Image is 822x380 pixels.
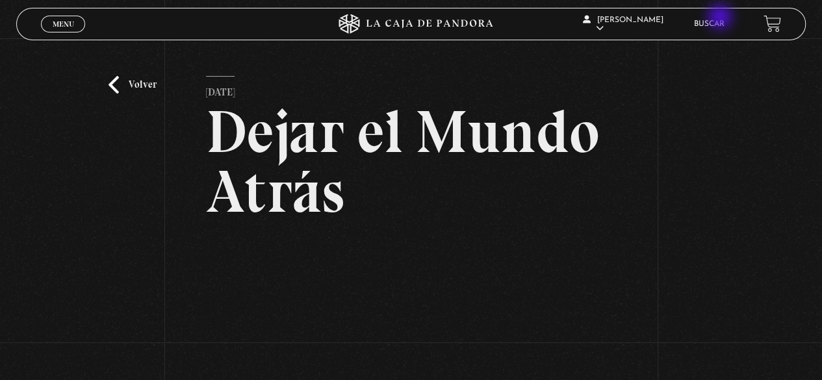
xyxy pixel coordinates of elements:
a: Buscar [694,20,725,28]
a: View your shopping cart [764,15,781,32]
span: [PERSON_NAME] [583,16,663,32]
a: Volver [109,76,157,94]
h2: Dejar el Mundo Atrás [206,102,616,222]
span: Menu [53,20,74,28]
span: Cerrar [48,31,79,40]
p: [DATE] [206,76,235,102]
